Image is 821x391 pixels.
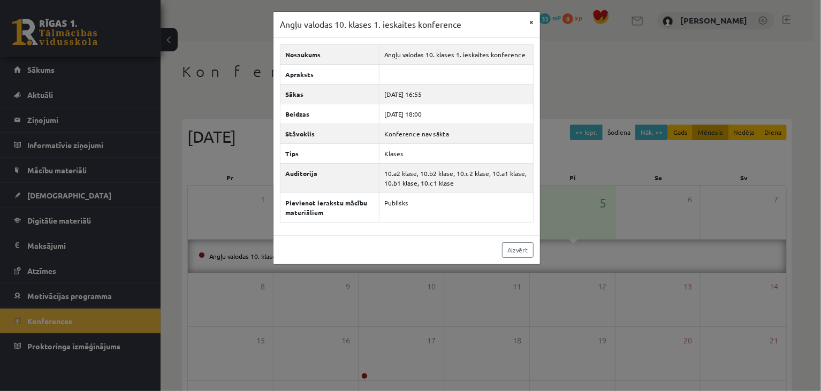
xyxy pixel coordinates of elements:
td: Klases [379,143,533,163]
th: Apraksts [280,64,379,84]
button: × [523,12,540,32]
th: Pievienot ierakstu mācību materiāliem [280,193,379,222]
th: Stāvoklis [280,124,379,143]
th: Sākas [280,84,379,104]
th: Beidzas [280,104,379,124]
td: 10.a2 klase, 10.b2 klase, 10.c2 klase, 10.a1 klase, 10.b1 klase, 10.c1 klase [379,163,533,193]
a: Aizvērt [502,242,534,258]
td: [DATE] 18:00 [379,104,533,124]
td: [DATE] 16:55 [379,84,533,104]
th: Auditorija [280,163,379,193]
h3: Angļu valodas 10. klases 1. ieskaites konference [280,18,461,31]
th: Nosaukums [280,44,379,64]
td: Publisks [379,193,533,222]
td: Angļu valodas 10. klases 1. ieskaites konference [379,44,533,64]
th: Tips [280,143,379,163]
td: Konference nav sākta [379,124,533,143]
